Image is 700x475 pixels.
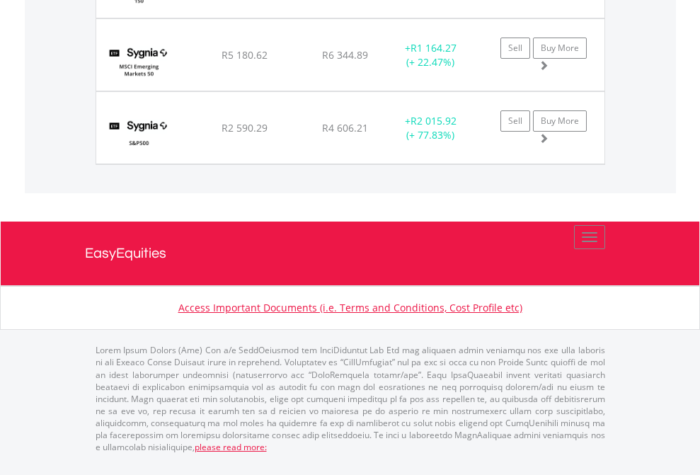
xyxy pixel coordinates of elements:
[533,38,587,59] a: Buy More
[103,110,175,160] img: TFSA.SYG500.png
[322,121,368,135] span: R4 606.21
[322,48,368,62] span: R6 344.89
[222,48,268,62] span: R5 180.62
[85,222,616,285] a: EasyEquities
[195,441,267,453] a: please read more:
[96,344,605,453] p: Lorem Ipsum Dolors (Ame) Con a/e SeddOeiusmod tem InciDiduntut Lab Etd mag aliquaen admin veniamq...
[386,114,475,142] div: + (+ 77.83%)
[103,37,175,87] img: TFSA.SYGEMF.png
[411,41,457,55] span: R1 164.27
[411,114,457,127] span: R2 015.92
[222,121,268,135] span: R2 590.29
[500,110,530,132] a: Sell
[500,38,530,59] a: Sell
[533,110,587,132] a: Buy More
[386,41,475,69] div: + (+ 22.47%)
[178,301,522,314] a: Access Important Documents (i.e. Terms and Conditions, Cost Profile etc)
